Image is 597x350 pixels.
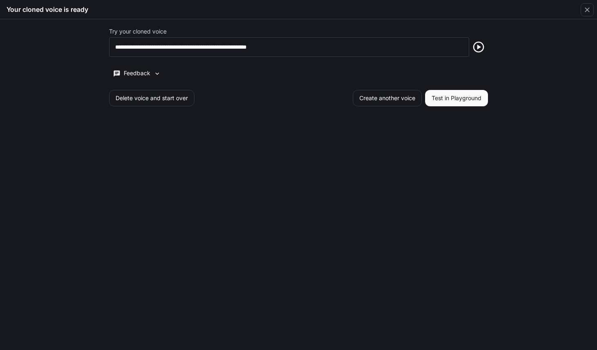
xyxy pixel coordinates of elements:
button: Create another voice [353,90,422,106]
p: Try your cloned voice [109,29,167,34]
button: Delete voice and start over [109,90,194,106]
button: Test in Playground [425,90,488,106]
h5: Your cloned voice is ready [7,5,88,14]
button: Feedback [109,67,165,80]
